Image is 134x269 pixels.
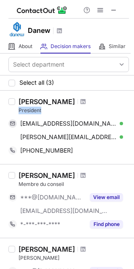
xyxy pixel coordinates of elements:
[90,193,123,202] button: Reveal Button
[20,194,85,201] span: ***@[DOMAIN_NAME]
[8,21,25,38] img: ec3b1e5b1bd24bfb831b061ecd72ff85
[19,79,54,86] span: Select all (3)
[19,107,129,114] div: President
[19,254,129,262] div: [PERSON_NAME]
[109,43,126,50] span: Similar
[19,43,32,50] span: About
[19,171,75,180] div: [PERSON_NAME]
[19,180,129,188] div: Membre du conseil
[51,43,91,50] span: Decision makers
[20,207,108,215] span: [EMAIL_ADDRESS][DOMAIN_NAME]
[19,97,75,106] div: [PERSON_NAME]
[20,147,73,154] span: [PHONE_NUMBER]
[20,133,117,141] span: [PERSON_NAME][EMAIL_ADDRESS][PERSON_NAME][DOMAIN_NAME]
[20,120,117,127] span: [EMAIL_ADDRESS][DOMAIN_NAME]
[90,220,123,229] button: Reveal Button
[28,25,50,35] h1: Danew
[17,5,67,15] img: ContactOut v5.3.10
[19,245,75,253] div: [PERSON_NAME]
[13,60,64,69] div: Select department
